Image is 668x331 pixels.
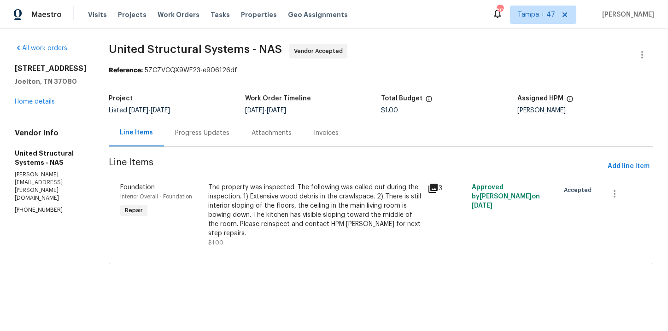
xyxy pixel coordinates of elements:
[15,45,67,52] a: All work orders
[175,128,229,138] div: Progress Updates
[245,107,264,114] span: [DATE]
[608,161,650,172] span: Add line item
[31,10,62,19] span: Maestro
[428,183,466,194] div: 3
[15,171,87,203] p: [PERSON_NAME][EMAIL_ADDRESS][PERSON_NAME][DOMAIN_NAME]
[518,10,555,19] span: Tampa + 47
[288,10,348,19] span: Geo Assignments
[564,186,595,195] span: Accepted
[120,194,192,199] span: Interior Overall - Foundation
[15,149,87,167] h5: United Structural Systems - NAS
[208,240,223,245] span: $1.00
[252,128,292,138] div: Attachments
[381,95,422,102] h5: Total Budget
[245,107,286,114] span: -
[425,95,433,107] span: The total cost of line items that have been proposed by Opendoor. This sum includes line items th...
[381,107,398,114] span: $1.00
[109,44,282,55] span: United Structural Systems - NAS
[15,99,55,105] a: Home details
[517,95,563,102] h5: Assigned HPM
[129,107,148,114] span: [DATE]
[472,184,540,209] span: Approved by [PERSON_NAME] on
[15,77,87,86] h5: Joelton, TN 37080
[129,107,170,114] span: -
[109,66,653,75] div: 5ZCZVCQX9WF23-e906126df
[121,206,146,215] span: Repair
[151,107,170,114] span: [DATE]
[472,203,492,209] span: [DATE]
[109,158,604,175] span: Line Items
[208,183,422,238] div: The property was inspected. The following was called out during the inspection. 1) Extensive wood...
[211,12,230,18] span: Tasks
[314,128,339,138] div: Invoices
[598,10,654,19] span: [PERSON_NAME]
[267,107,286,114] span: [DATE]
[241,10,277,19] span: Properties
[15,206,87,214] p: [PHONE_NUMBER]
[517,107,654,114] div: [PERSON_NAME]
[158,10,199,19] span: Work Orders
[15,64,87,73] h2: [STREET_ADDRESS]
[604,158,653,175] button: Add line item
[120,128,153,137] div: Line Items
[497,6,503,15] div: 506
[88,10,107,19] span: Visits
[118,10,146,19] span: Projects
[109,95,133,102] h5: Project
[109,107,170,114] span: Listed
[15,128,87,138] h4: Vendor Info
[294,46,346,56] span: Vendor Accepted
[109,67,143,74] b: Reference:
[566,95,574,107] span: The hpm assigned to this work order.
[120,184,155,191] span: Foundation
[245,95,311,102] h5: Work Order Timeline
